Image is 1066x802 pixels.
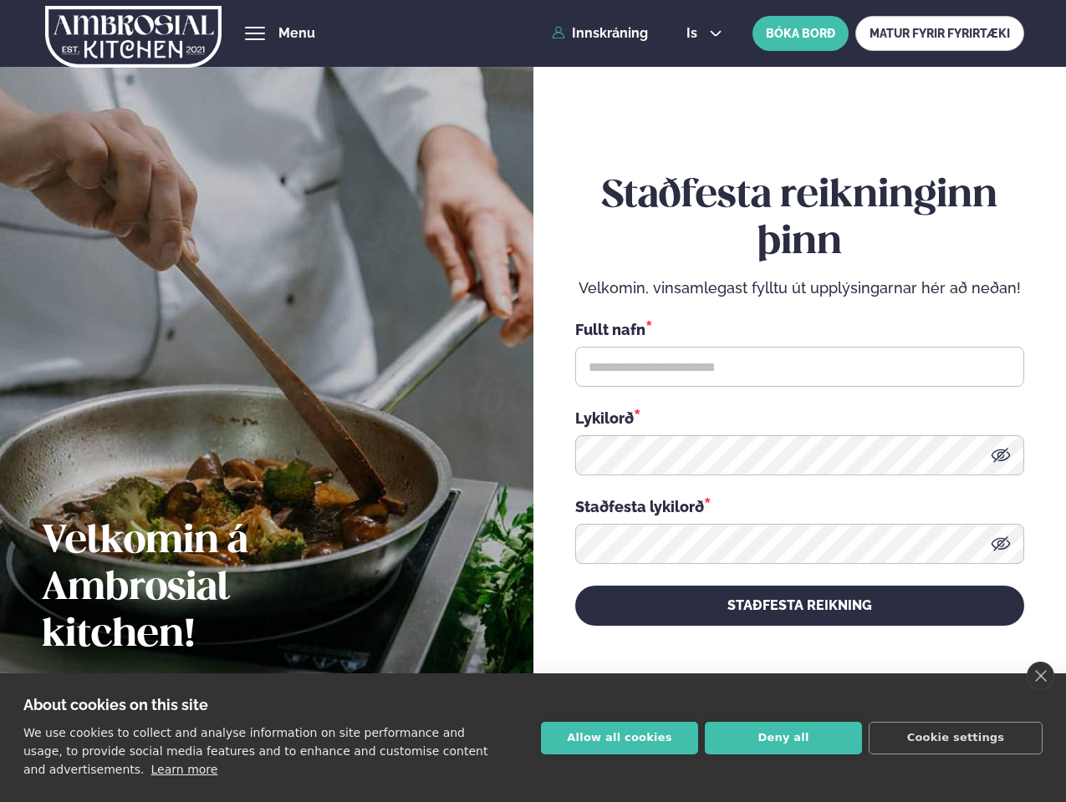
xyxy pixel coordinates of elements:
[673,27,736,40] button: is
[151,763,218,776] a: Learn more
[575,173,1024,266] h2: Staðfesta reikninginn þinn
[869,722,1043,754] button: Cookie settings
[23,696,208,713] strong: About cookies on this site
[23,726,487,776] p: We use cookies to collect and analyse information on site performance and usage, to provide socia...
[552,26,648,41] a: Innskráning
[1027,662,1054,690] a: close
[752,16,849,51] button: BÓKA BORÐ
[575,407,1024,429] div: Lykilorð
[575,318,1024,340] div: Fullt nafn
[575,495,1024,517] div: Staðfesta lykilorð
[575,278,1024,298] p: Velkomin, vinsamlegast fylltu út upplýsingarnar hér að neðan!
[541,722,698,754] button: Allow all cookies
[45,3,222,71] img: logo
[575,586,1024,626] button: STAÐFESTA REIKNING
[855,16,1024,51] a: MATUR FYRIR FYRIRTÆKI
[42,519,389,659] h2: Velkomin á Ambrosial kitchen!
[705,722,862,754] button: Deny all
[686,27,702,40] span: is
[245,23,265,43] button: hamburger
